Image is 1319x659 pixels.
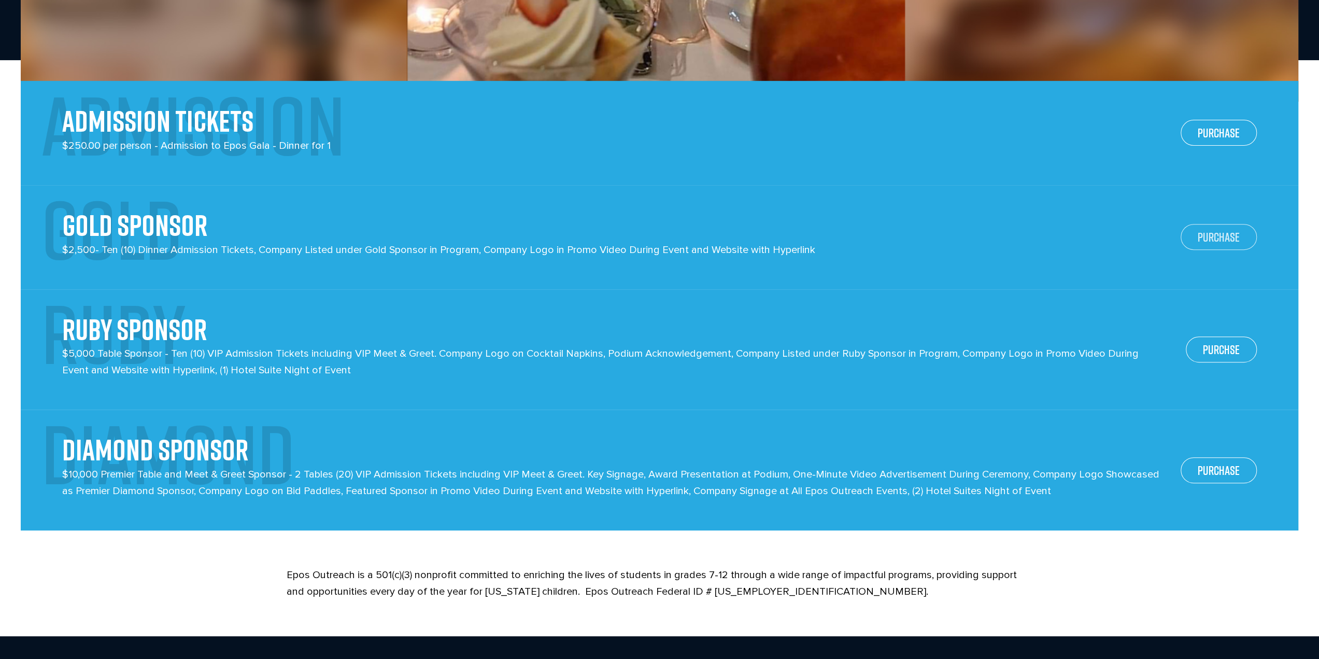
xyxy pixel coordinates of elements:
[62,345,1165,410] p: $5,000 Table Sponsor - Ten (10) VIP Admission Tickets including VIP Meet & Greet. Company Logo on...
[1181,120,1257,146] a: PURCHASE
[62,137,331,185] p: $250.00 per person - Admission to Epos Gala - Dinner for 1
[1181,224,1257,250] a: PURCHASE
[62,242,815,289] p: $2,500- Ten (10) Dinner Admission Tickets, Company Listed under Gold Sponsor in Program, Company ...
[62,289,1165,344] h2: RUBY SPONSOR
[1186,336,1257,362] a: PURCHSE
[62,185,815,240] h2: GOLD SPONSOR
[62,81,331,136] h2: Admission Tickets
[62,466,1160,530] p: $10,000 Premier Table and Meet & Greet Sponsor - 2 Tables (20) VIP Admission Tickets including VI...
[287,567,1033,600] p: Epos Outreach is a 501(c)(3) nonprofit committed to enriching the lives of students in grades 7-1...
[62,410,1160,465] h2: DIAMOND SPONSOR
[1181,457,1257,483] a: PURCHASE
